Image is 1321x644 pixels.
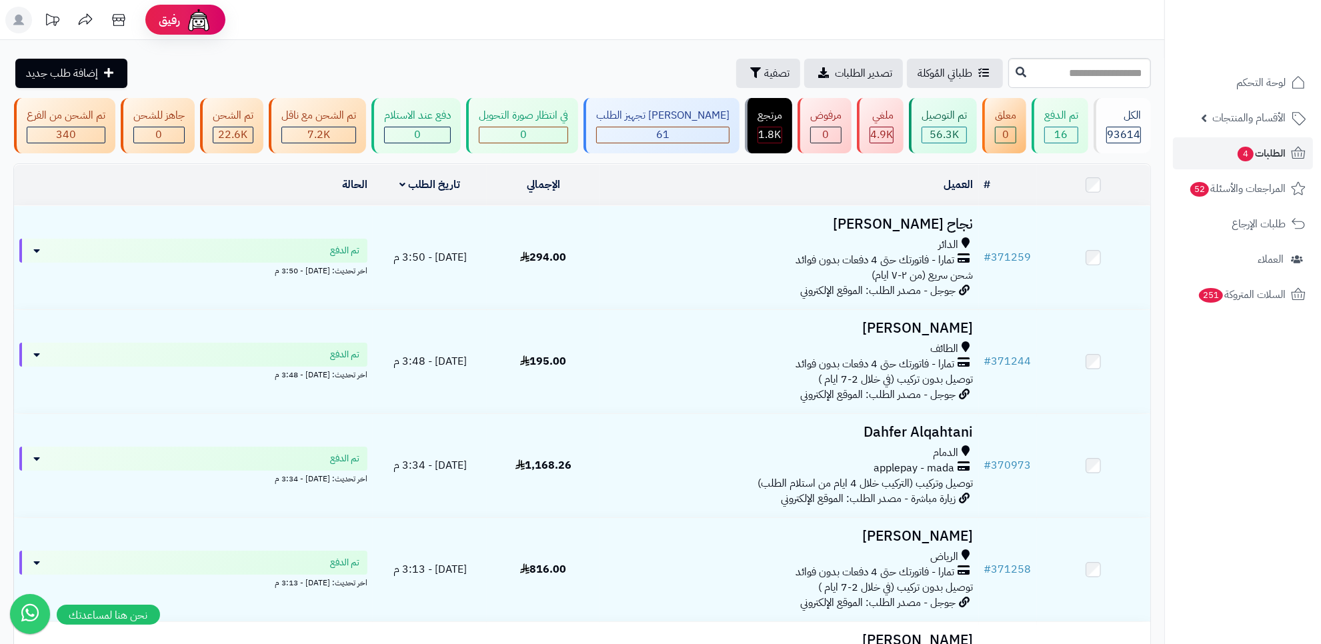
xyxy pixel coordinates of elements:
a: الحالة [342,177,367,193]
span: [DATE] - 3:48 م [393,353,467,369]
span: 61 [656,127,670,143]
a: #371258 [984,561,1032,577]
a: [PERSON_NAME] تجهيز الطلب 61 [581,98,742,153]
div: 7223 [282,127,355,143]
span: [DATE] - 3:13 م [393,561,467,577]
span: تم الدفع [330,244,359,257]
div: 56309 [922,127,966,143]
span: الأقسام والمنتجات [1212,109,1286,127]
span: # [984,457,992,473]
a: تم الشحن من الفرع 340 [11,98,118,153]
div: مرفوض [810,108,842,123]
a: طلباتي المُوكلة [907,59,1003,88]
h3: [PERSON_NAME] [605,321,973,336]
a: الكل93614 [1091,98,1154,153]
div: 16 [1045,127,1078,143]
div: 4944 [870,127,893,143]
a: تم الشحن مع ناقل 7.2K [266,98,369,153]
div: اخر تحديث: [DATE] - 3:34 م [19,471,367,485]
span: شحن سريع (من ٢-٧ ايام) [872,267,974,283]
h3: [PERSON_NAME] [605,529,973,544]
span: 195.00 [520,353,566,369]
span: 0 [1002,127,1009,143]
span: جوجل - مصدر الطلب: الموقع الإلكتروني [801,387,956,403]
span: توصيل وتركيب (التركيب خلال 4 ايام من استلام الطلب) [758,475,974,491]
a: تم التوصيل 56.3K [906,98,980,153]
span: السلات المتروكة [1198,285,1286,304]
button: تصفية [736,59,800,88]
span: 816.00 [520,561,566,577]
span: الطائف [931,341,959,357]
a: مرفوض 0 [795,98,854,153]
h3: نجاح [PERSON_NAME] [605,217,973,232]
a: في انتظار صورة التحويل 0 [463,98,581,153]
span: [DATE] - 3:50 م [393,249,467,265]
span: applepay - mada [874,461,955,476]
img: ai-face.png [185,7,212,33]
div: اخر تحديث: [DATE] - 3:13 م [19,575,367,589]
div: ملغي [870,108,894,123]
div: الكل [1106,108,1141,123]
span: رفيق [159,12,180,28]
span: # [984,561,992,577]
span: طلباتي المُوكلة [918,65,972,81]
span: 56.3K [930,127,959,143]
a: جاهز للشحن 0 [118,98,197,153]
span: تم الدفع [330,556,359,569]
a: الطلبات4 [1173,137,1313,169]
div: تم الشحن من الفرع [27,108,105,123]
span: 251 [1199,288,1223,303]
a: لوحة التحكم [1173,67,1313,99]
span: جوجل - مصدر الطلب: الموقع الإلكتروني [801,595,956,611]
span: إضافة طلب جديد [26,65,98,81]
div: 0 [134,127,184,143]
a: الإجمالي [527,177,560,193]
div: معلق [995,108,1016,123]
div: 0 [385,127,450,143]
div: مرتجع [758,108,782,123]
span: 93614 [1107,127,1140,143]
div: 0 [479,127,567,143]
span: # [984,353,992,369]
span: 340 [56,127,76,143]
span: 22.6K [219,127,248,143]
a: العملاء [1173,243,1313,275]
span: 1,168.26 [515,457,571,473]
span: الطلبات [1236,144,1286,163]
span: تمارا - فاتورتك حتى 4 دفعات بدون فوائد [796,357,955,372]
div: 0 [811,127,841,143]
a: تاريخ الطلب [399,177,460,193]
div: 340 [27,127,105,143]
div: 61 [597,127,729,143]
a: ملغي 4.9K [854,98,906,153]
span: 1.8K [759,127,782,143]
a: تحديثات المنصة [35,7,69,37]
span: الرياض [931,549,959,565]
div: 0 [996,127,1016,143]
a: # [984,177,991,193]
span: تصدير الطلبات [835,65,892,81]
span: زيارة مباشرة - مصدر الطلب: الموقع الإلكتروني [782,491,956,507]
span: 294.00 [520,249,566,265]
span: 0 [156,127,163,143]
div: تم التوصيل [922,108,967,123]
a: مرتجع 1.8K [742,98,795,153]
a: إضافة طلب جديد [15,59,127,88]
span: العملاء [1258,250,1284,269]
span: # [984,249,992,265]
span: تمارا - فاتورتك حتى 4 دفعات بدون فوائد [796,565,955,580]
a: تم الشحن 22.6K [197,98,266,153]
div: اخر تحديث: [DATE] - 3:50 م [19,263,367,277]
div: تم الدفع [1044,108,1078,123]
span: طلبات الإرجاع [1232,215,1286,233]
span: 7.2K [307,127,330,143]
div: في انتظار صورة التحويل [479,108,568,123]
a: معلق 0 [980,98,1029,153]
span: 16 [1055,127,1068,143]
span: 4.9K [870,127,893,143]
span: توصيل بدون تركيب (في خلال 2-7 ايام ) [819,371,974,387]
a: تم الدفع 16 [1029,98,1091,153]
a: دفع عند الاستلام 0 [369,98,463,153]
div: دفع عند الاستلام [384,108,451,123]
span: لوحة التحكم [1236,73,1286,92]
